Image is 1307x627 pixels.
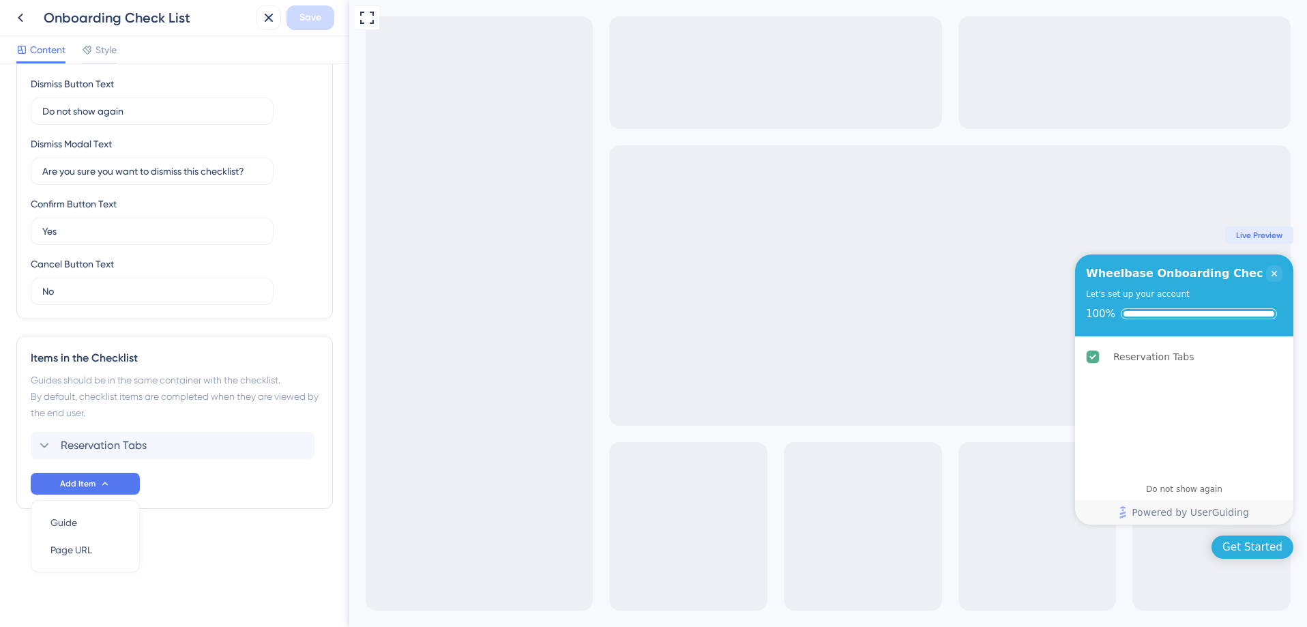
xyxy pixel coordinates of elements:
input: Type the value [42,164,262,179]
div: Footer [726,500,944,525]
span: Style [96,42,117,58]
div: Items in the Checklist [31,350,319,366]
div: 100% [737,308,766,320]
span: Powered by UserGuiding [782,504,900,521]
span: Add Item [60,478,96,489]
div: Confirm Button Text [31,196,117,212]
button: Add Item [31,473,140,495]
button: Page URL [40,536,131,564]
div: Open Get Started checklist [862,536,944,559]
span: Live Preview [887,230,933,241]
div: Dismiss Button Text [31,76,114,92]
span: Save [299,10,321,26]
span: Page URL [50,542,92,558]
div: Onboarding Check List [44,8,251,27]
span: Guide [50,514,77,531]
input: Type the value [42,104,262,119]
div: Do not show again [797,484,873,495]
button: Guide [40,509,131,536]
input: Type the value [42,224,262,239]
div: Let's set up your account [737,287,840,301]
div: Cancel Button Text [31,256,114,272]
div: Reservation Tabs is complete. [731,342,939,372]
div: Get Started [873,540,933,554]
div: Wheelbase Onboarding Checklist [737,265,940,282]
div: Checklist items [726,336,944,499]
button: Save [287,5,334,30]
div: Checklist Container [726,254,944,525]
div: Reservation Tabs [764,349,845,365]
div: Checklist progress: 100% [737,308,933,320]
span: Content [30,42,65,58]
div: Guides should be in the same container with the checklist. By default, checklist items are comple... [31,372,319,421]
input: Type the value [42,284,262,299]
div: Dismiss Modal Text [31,136,112,152]
div: Close Checklist [917,265,933,282]
span: Reservation Tabs [61,437,147,454]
